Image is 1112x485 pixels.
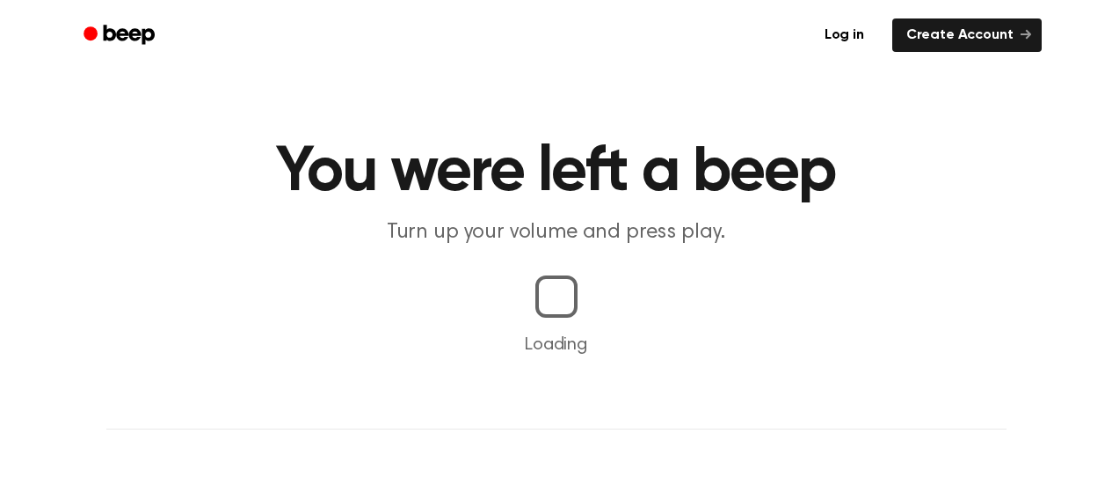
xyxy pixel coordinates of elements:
h1: You were left a beep [106,141,1007,204]
a: Create Account [892,18,1042,52]
p: Loading [21,332,1091,358]
a: Log in [807,15,882,55]
p: Turn up your volume and press play. [219,218,894,247]
a: Beep [71,18,171,53]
